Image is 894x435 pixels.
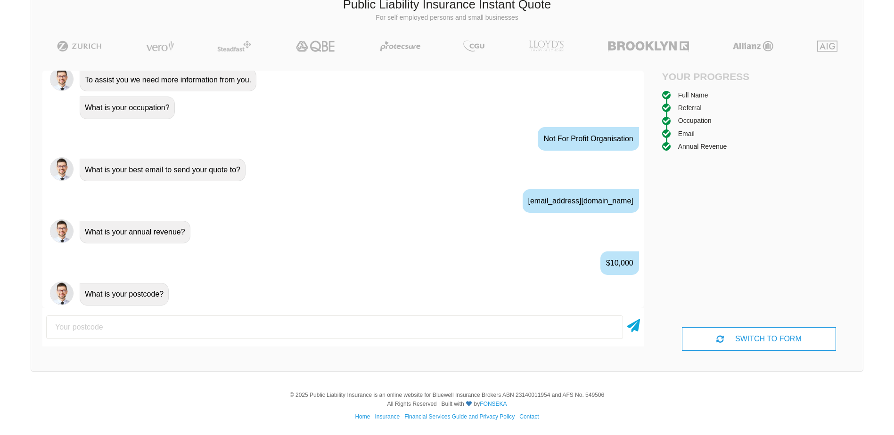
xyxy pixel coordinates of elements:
img: Vero | Public Liability Insurance [142,40,178,52]
div: Email [678,129,695,139]
div: What is your annual revenue? [80,221,190,243]
a: Financial Services Guide and Privacy Policy [404,413,515,420]
a: Home [355,413,370,420]
h4: Your Progress [662,71,759,82]
img: LLOYD's | Public Liability Insurance [524,40,569,52]
div: Annual Revenue [678,141,727,152]
img: Allianz | Public Liability Insurance [728,40,778,52]
div: [EMAIL_ADDRESS][DOMAIN_NAME] [523,189,639,213]
div: SWITCH TO FORM [682,327,836,351]
img: Chatbot | PLI [50,157,74,181]
img: Steadfast | Public Liability Insurance [213,40,255,52]
div: Full Name [678,90,708,100]
img: Zurich | Public Liability Insurance [53,40,106,52]
a: Insurance [375,413,400,420]
div: Occupation [678,115,712,126]
div: What is your postcode? [80,283,169,306]
img: CGU | Public Liability Insurance [459,40,488,52]
img: Brooklyn | Public Liability Insurance [604,40,692,52]
a: Contact [519,413,539,420]
div: To assist you we need more information from you. [80,69,256,91]
p: For self employed persons and small businesses [38,13,856,23]
img: AIG | Public Liability Insurance [813,40,841,52]
div: Referral [678,103,702,113]
div: Not For Profit Organisation [538,127,639,151]
img: Chatbot | PLI [50,67,74,91]
img: Chatbot | PLI [50,282,74,305]
a: FONSEKA [480,401,507,407]
img: Chatbot | PLI [50,219,74,243]
div: What is your best email to send your quote to? [80,159,246,181]
img: QBE | Public Liability Insurance [290,40,341,52]
input: Your postcode [46,315,623,339]
img: Protecsure | Public Liability Insurance [377,40,424,52]
div: $10,000 [600,251,639,275]
div: What is your occupation? [80,97,175,119]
